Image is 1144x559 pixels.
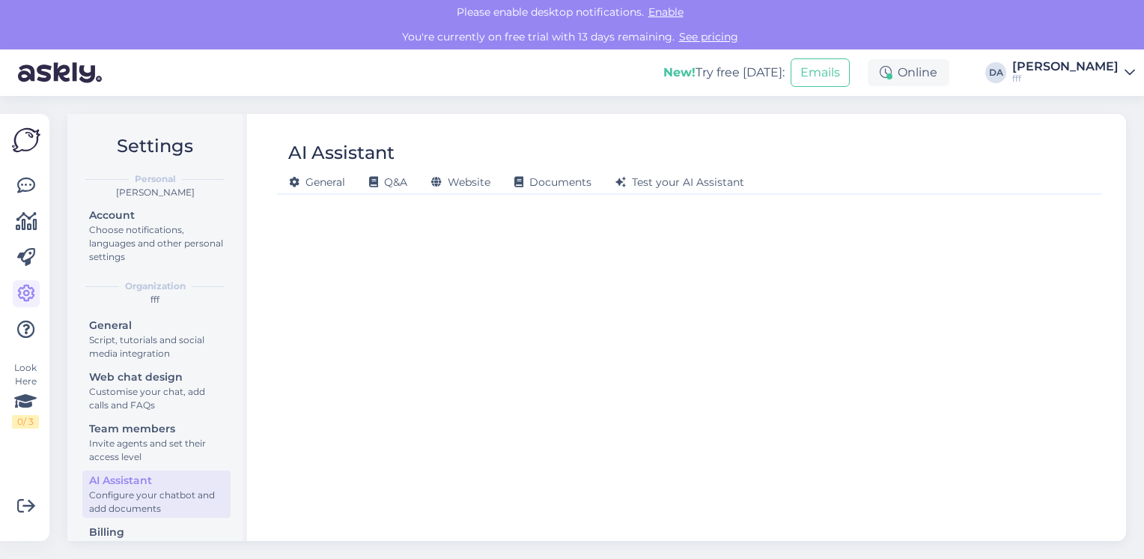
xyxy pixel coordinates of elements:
div: [PERSON_NAME] [1012,61,1119,73]
span: Documents [514,175,591,189]
div: Account [89,208,224,223]
span: Q&A [369,175,407,189]
div: Invite agents and set their access level [89,437,224,464]
div: General [89,318,224,333]
div: Look Here [12,361,39,429]
a: Web chat designCustomise your chat, add calls and FAQs [82,367,231,414]
a: GeneralScript, tutorials and social media integration [82,315,231,363]
div: Web chat design [89,369,224,385]
div: Configure your chatbot and add documents [89,489,224,516]
img: Askly Logo [12,126,40,154]
h2: Settings [79,132,231,160]
div: DA [985,62,1006,83]
div: fff [1012,73,1119,85]
div: Choose notifications, languages and other personal settings [89,223,224,264]
div: Script, tutorials and social media integration [89,333,224,360]
div: fff [79,293,231,306]
a: AI AssistantConfigure your chatbot and add documents [82,471,231,518]
span: Test your AI Assistant [615,175,744,189]
a: AccountChoose notifications, languages and other personal settings [82,205,231,266]
b: New! [663,65,696,79]
a: [PERSON_NAME]fff [1012,61,1135,85]
div: Online [868,59,949,86]
div: Billing [89,525,224,540]
span: Website [431,175,490,189]
a: See pricing [675,30,743,43]
div: AI Assistant [288,139,395,167]
div: Try free [DATE]: [663,64,785,82]
div: [PERSON_NAME] [79,186,231,199]
button: Emails [791,58,850,87]
b: Personal [135,172,176,186]
div: Team members [89,421,224,437]
div: Customise your chat, add calls and FAQs [89,385,224,412]
a: Team membersInvite agents and set their access level [82,419,231,466]
div: 0 / 3 [12,415,39,429]
b: Organization [125,279,186,293]
span: Enable [644,5,688,19]
span: General [289,175,345,189]
div: AI Assistant [89,473,224,489]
